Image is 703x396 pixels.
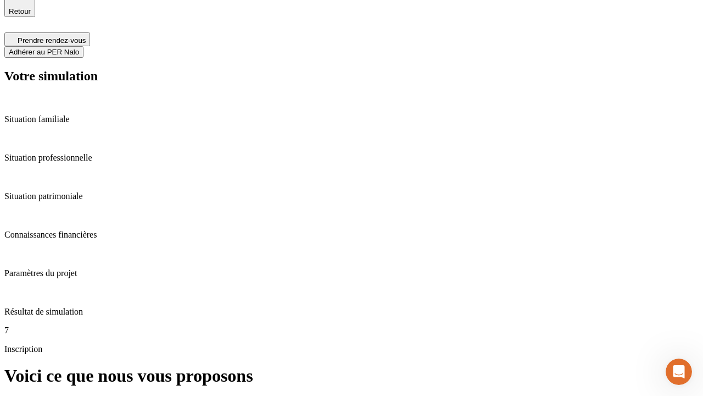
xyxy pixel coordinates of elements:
p: 7 [4,326,699,335]
p: Paramètres du projet [4,268,699,278]
iframe: Intercom live chat [666,359,692,385]
p: Situation patrimoniale [4,191,699,201]
button: Prendre rendez-vous [4,32,90,46]
h2: Votre simulation [4,69,699,84]
span: Adhérer au PER Nalo [9,48,79,56]
button: Adhérer au PER Nalo [4,46,83,58]
p: Connaissances financières [4,230,699,240]
p: Résultat de simulation [4,307,699,317]
span: Prendre rendez-vous [18,36,86,45]
p: Inscription [4,344,699,354]
p: Situation professionnelle [4,153,699,163]
h1: Voici ce que nous vous proposons [4,366,699,386]
span: Retour [9,7,31,15]
p: Situation familiale [4,114,699,124]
